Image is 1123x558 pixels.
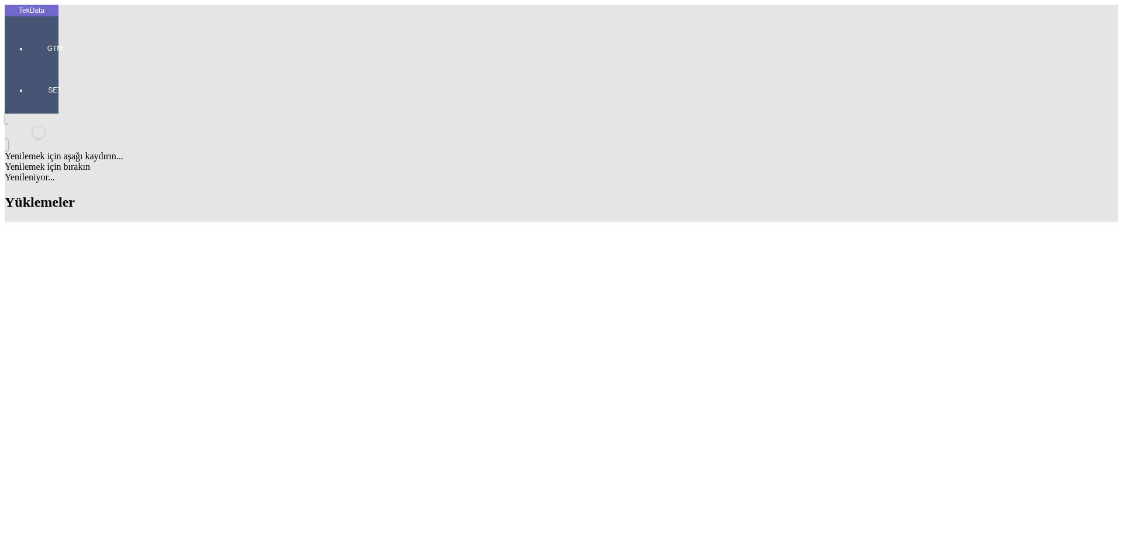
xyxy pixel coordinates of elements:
[5,151,1118,162] div: Yenilemek için aşağı kaydırın...
[5,194,1118,210] h2: Yüklemeler
[37,85,73,95] span: SET
[5,162,1118,172] div: Yenilemek için bırakın
[37,44,73,53] span: GTM
[5,6,58,15] div: TekData
[5,172,1118,183] div: Yenileniyor...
